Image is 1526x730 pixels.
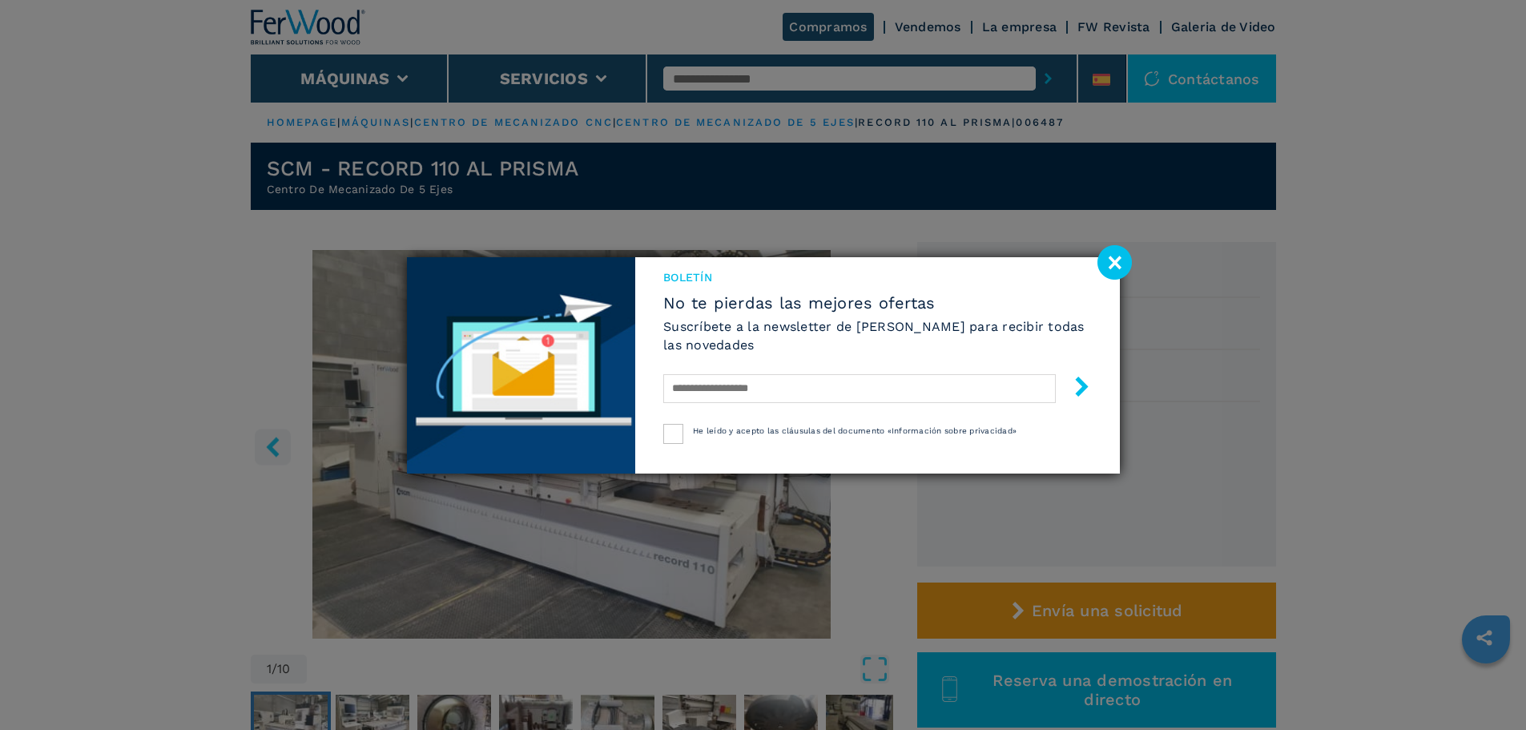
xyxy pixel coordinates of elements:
[663,293,1091,313] span: No te pierdas las mejores ofertas
[407,257,636,474] img: Newsletter image
[693,426,1017,435] span: He leído y acepto las cláusulas del documento «Información sobre privacidad»
[663,269,1091,285] span: Boletín
[1056,370,1092,408] button: submit-button
[663,317,1091,354] h6: Suscríbete a la newsletter de [PERSON_NAME] para recibir todas las novedades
